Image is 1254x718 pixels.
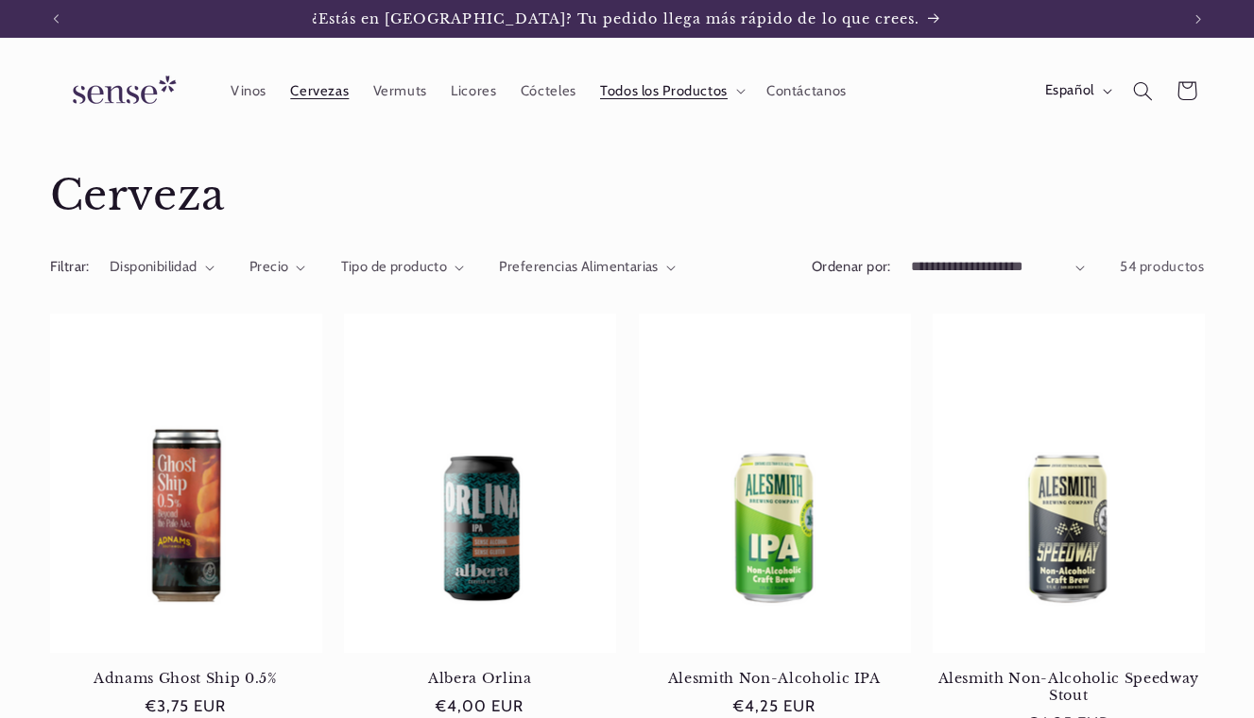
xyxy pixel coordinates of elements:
[1120,258,1205,275] span: 54 productos
[754,70,858,111] a: Contáctanos
[218,70,278,111] a: Vinos
[933,670,1205,705] a: Alesmith Non-Alcoholic Speedway Stout
[451,82,496,100] span: Licores
[50,64,192,118] img: Sense
[249,257,306,278] summary: Precio
[1045,80,1094,101] span: Español
[812,258,891,275] label: Ordenar por:
[50,257,90,278] h2: Filtrar:
[361,70,439,111] a: Vermuts
[521,82,576,100] span: Cócteles
[231,82,266,100] span: Vinos
[639,670,911,687] a: Alesmith Non-Alcoholic IPA
[1033,72,1121,110] button: Español
[312,10,920,27] span: ¿Estás en [GEOGRAPHIC_DATA]? Tu pedido llega más rápido de lo que crees.
[290,82,349,100] span: Cervezas
[373,82,427,100] span: Vermuts
[766,82,847,100] span: Contáctanos
[588,70,754,111] summary: Todos los Productos
[50,670,322,687] a: Adnams Ghost Ship 0.5%
[499,257,676,278] summary: Preferencias Alimentarias (0 seleccionado)
[341,258,448,275] span: Tipo de producto
[249,258,289,275] span: Precio
[1121,69,1164,112] summary: Búsqueda
[110,257,215,278] summary: Disponibilidad (0 seleccionado)
[439,70,509,111] a: Licores
[341,257,465,278] summary: Tipo de producto (0 seleccionado)
[43,57,199,126] a: Sense
[110,258,198,275] span: Disponibilidad
[279,70,361,111] a: Cervezas
[600,82,728,100] span: Todos los Productos
[508,70,588,111] a: Cócteles
[344,670,616,687] a: Albera Orlina
[50,169,1205,223] h1: Cerveza
[499,258,659,275] span: Preferencias Alimentarias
